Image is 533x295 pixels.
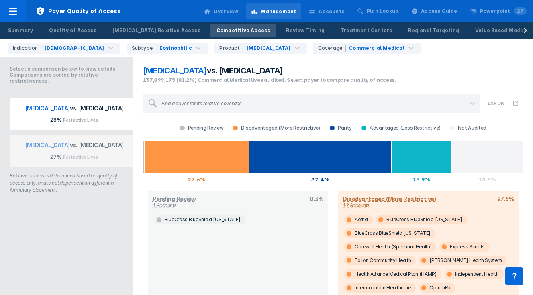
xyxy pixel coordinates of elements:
div: Quality of Access [49,27,96,34]
div: Value Based Models [475,27,528,34]
span: Corewell Health (Spectrum Health) [344,242,436,252]
div: Pending Review [175,125,229,131]
span: [PERSON_NAME] Health System [419,256,506,265]
div: Indication [13,45,41,52]
div: [MEDICAL_DATA] [247,45,291,52]
a: Treatment Centers [334,24,398,37]
div: Product [219,45,243,52]
p: vs. [MEDICAL_DATA] [15,142,133,153]
div: Not Audited [445,125,491,131]
div: Pending Review [153,195,196,202]
span: Health Alliance Medical Plan (HAMP) [344,269,441,279]
div: Accounts [319,8,344,15]
span: Independent Health [445,269,504,279]
div: Access Guide [421,8,457,15]
div: 37.4% [249,173,391,186]
div: Competitive Access [216,27,270,34]
span: Fallon Community Health [344,256,416,265]
h3: Export [488,100,508,106]
div: 27.6% [497,195,514,208]
div: 18.8% [452,173,523,186]
div: Overview [214,8,239,15]
div: Contact Support [505,267,523,285]
span: Restrictive Lives [63,118,98,122]
a: Overview [199,3,243,19]
span: BlueCross BlueShield [US_STATE] [376,215,467,224]
section: vs. [143,66,523,75]
span: [MEDICAL_DATA] [219,66,283,75]
div: Eosinophilic [159,45,192,52]
div: Disadvantaged (More Restrictive) [228,125,325,131]
a: Review Timing [280,24,331,37]
div: Parity [325,125,357,131]
div: Find a payer for its relative coverage [161,100,242,106]
a: Competitive Access [210,24,277,37]
p: Select a comparison below to view details. [10,66,124,72]
p: vs. [MEDICAL_DATA] [15,105,133,116]
button: [MEDICAL_DATA]vs. [MEDICAL_DATA]28% Restrictive Lives [10,98,138,130]
span: BlueCross BlueShield [US_STATE] [344,228,435,238]
span: Intermountain Healthcare [344,283,416,293]
div: Management [261,8,296,15]
button: [MEDICAL_DATA]vs. [MEDICAL_DATA]27% Restrictive Lives [10,135,138,167]
a: Management [246,3,301,19]
div: [MEDICAL_DATA] Relative Access [112,27,200,34]
a: Summary [2,24,39,37]
button: Export [483,94,523,113]
div: Regional Targeting [408,27,459,34]
div: Disadvantaged (More Restrictive) [343,195,436,202]
div: 1 Accounts [153,202,196,208]
div: Commercial Medical [349,45,404,52]
span: [MEDICAL_DATA] [25,105,70,112]
div: 0.3% [310,195,323,208]
div: 15.9% [391,173,452,186]
a: Quality of Access [43,24,102,37]
div: 27.6% [144,173,249,186]
div: Coverage [318,45,346,52]
div: Plan Lookup [367,8,398,15]
span: Aetna [344,215,373,224]
span: [MEDICAL_DATA] [143,66,207,75]
div: Review Timing [286,27,325,34]
div: 19 Accounts [343,202,436,208]
div: Treatment Centers [341,27,392,34]
span: Restrictive Lives [63,155,98,159]
a: [MEDICAL_DATA] Relative Access [106,24,207,37]
div: Advantaged (Less Restrictive) [357,125,445,131]
span: [MEDICAL_DATA] [25,142,70,149]
a: Accounts [304,3,349,19]
span: 27 [514,7,527,15]
div: Summary [8,27,33,34]
div: Subtype [132,45,156,52]
span: 28% [50,116,63,123]
a: Regional Targeting [402,24,466,37]
span: 27% [50,153,63,160]
div: [DEMOGRAPHIC_DATA] [45,45,104,52]
span: BlueCross BlueShield [US_STATE] [154,215,245,224]
span: Express Scripts [439,242,490,252]
span: 137,899,175 (81.2%) Commercial Medical lives audited. Select payer to compare quality of access. [143,77,396,83]
div: Powerpoint [480,8,527,15]
span: OptumRx [419,283,455,293]
p: Comparisons are sorted by relative restrictiveness. [10,72,124,84]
